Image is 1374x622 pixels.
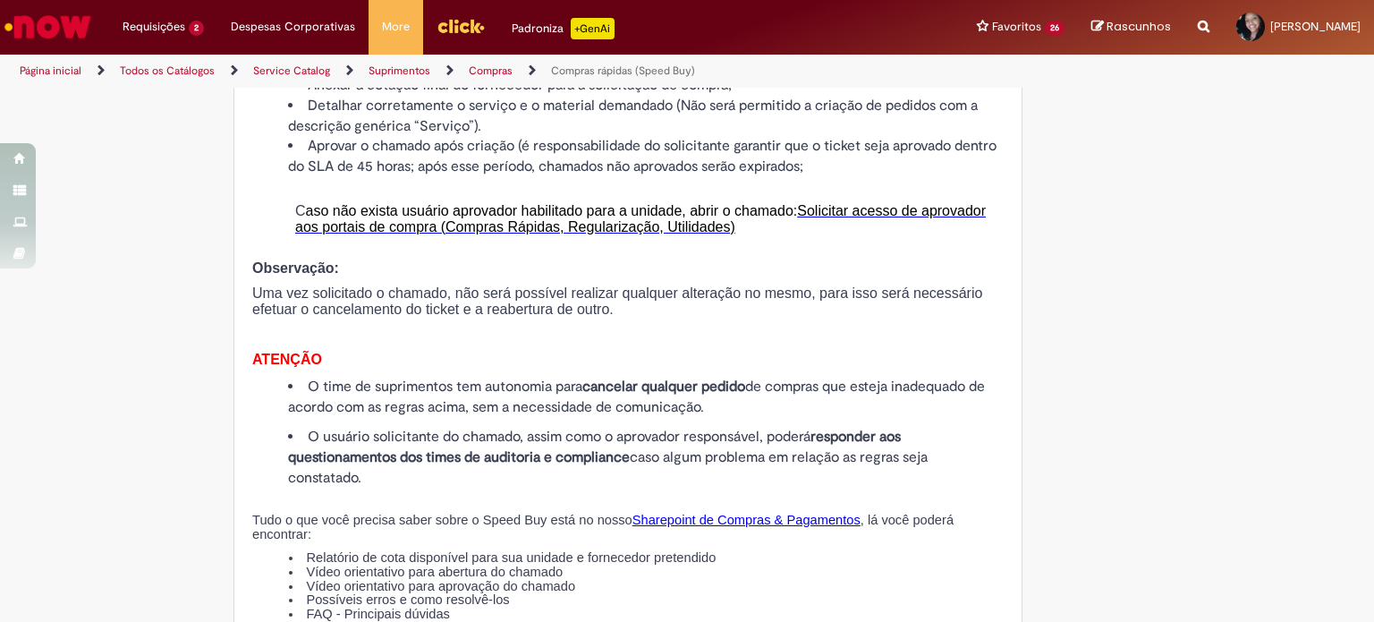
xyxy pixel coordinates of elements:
[551,64,695,78] a: Compras rápidas (Speed Buy)
[992,18,1041,36] span: Favoritos
[295,204,986,234] a: Solicitar acesso de aprovador aos portais de compra (Compras Rápidas, Regularização, Utilidades)
[288,608,1004,622] li: FAQ - Principais dúvidas
[2,9,94,45] img: ServiceNow
[20,64,81,78] a: Página inicial
[512,18,615,39] div: Padroniza
[469,64,513,78] a: Compras
[13,55,903,88] ul: Trilhas de página
[189,21,204,36] span: 2
[288,427,1004,489] li: O usuário solicitante do chamado, assim como o aprovador responsável, poderá caso algum problema ...
[288,428,901,466] strong: responder aos questionamentos dos times de auditoria e compliance
[1107,18,1171,35] span: Rascunhos
[288,566,1004,580] li: Vídeo orientativo para abertura do chamado
[571,18,615,39] p: +GenAi
[288,580,1004,594] li: Vídeo orientativo para aprovação do chamado
[288,377,1004,418] li: O time de suprimentos tem autonomia para de compras que esteja inadequado de acordo com as regras...
[1045,21,1064,36] span: 26
[120,64,215,78] a: Todos os Catálogos
[288,593,1004,608] li: Possíveis erros e como resolvê-los
[295,203,306,218] span: C
[288,551,1004,566] li: Relatório de cota disponível para sua unidade e fornecedor pretendido
[295,203,986,234] span: Solicitar acesso de aprovador aos portais de compra (Compras Rápidas, Regularização, Utilidades)
[252,352,322,367] span: ATENÇÃO
[231,18,355,36] span: Despesas Corporativas
[1091,19,1171,36] a: Rascunhos
[252,514,1004,541] p: Tudo o que você precisa saber sobre o Speed Buy está no nosso , lá você poderá encontrar:
[123,18,185,36] span: Requisições
[288,96,1004,137] li: Detalhar corretamente o serviço e o material demandado (Não será permitido a criação de pedidos c...
[437,13,485,39] img: click_logo_yellow_360x200.png
[582,378,745,396] strong: cancelar qualquer pedido
[382,18,410,36] span: More
[632,513,861,527] a: Sharepoint de Compras & Pagamentos
[1270,19,1361,34] span: [PERSON_NAME]
[288,136,1004,177] li: Aprovar o chamado após criação (é responsabilidade do solicitante garantir que o ticket seja apro...
[252,260,339,276] span: Observação:
[253,64,330,78] a: Service Catalog
[252,285,982,317] span: Uma vez solicitado o chamado, não será possível realizar qualquer alteração no mesmo, para isso s...
[369,64,430,78] a: Suprimentos
[306,203,798,218] span: aso não exista usuário aprovador habilitado para a unidade, abrir o chamado:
